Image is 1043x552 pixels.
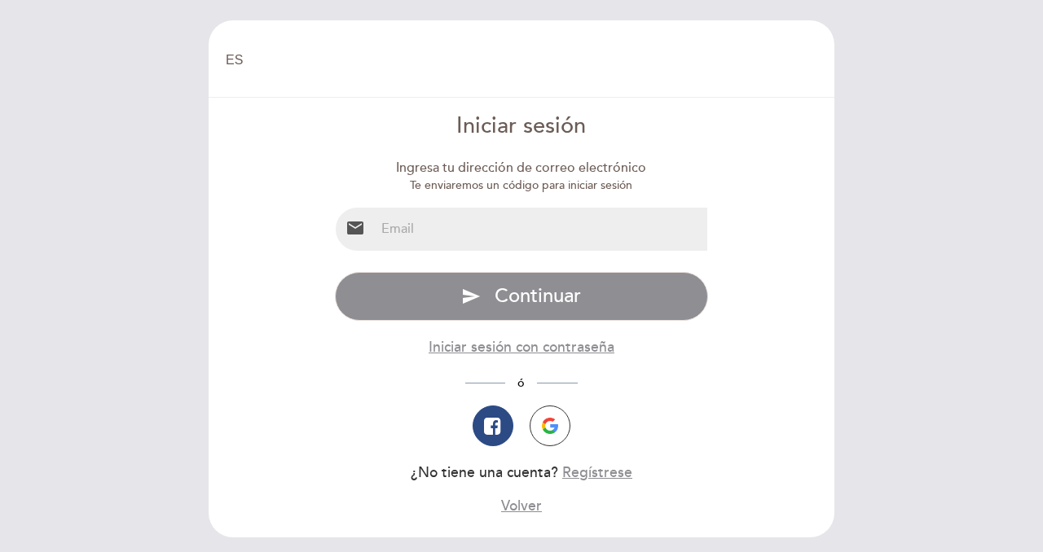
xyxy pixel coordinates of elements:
i: email [345,218,365,238]
div: Te enviaremos un código para iniciar sesión [335,177,709,194]
input: Email [375,208,708,251]
div: Ingresa tu dirección de correo electrónico [335,159,709,177]
div: Iniciar sesión [335,111,709,142]
i: send [461,287,481,306]
button: Volver [501,496,542,516]
button: send Continuar [335,272,709,321]
img: icon-google.png [542,418,558,434]
span: Continuar [495,284,581,308]
button: Iniciar sesión con contraseña [429,337,614,357]
span: ¿No tiene una cuenta? [411,464,558,481]
button: Regístrese [562,462,632,483]
span: ó [505,376,537,390]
